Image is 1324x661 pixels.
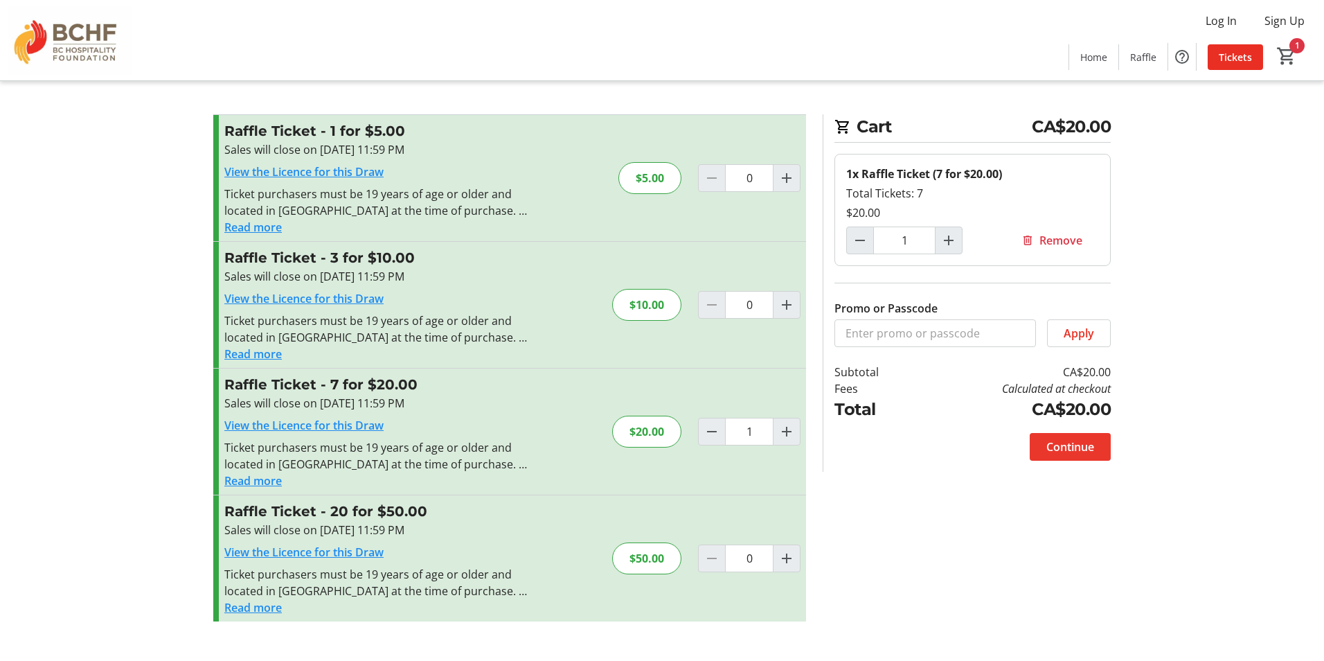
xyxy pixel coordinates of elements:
input: Raffle Ticket Quantity [725,291,773,319]
div: Ticket purchasers must be 19 years of age or older and located in [GEOGRAPHIC_DATA] at the time o... [224,312,527,346]
a: Tickets [1208,44,1263,70]
div: $20.00 [846,204,1099,221]
button: Read more [224,473,282,489]
a: View the Licence for this Draw [224,545,384,560]
div: $5.00 [618,162,681,194]
input: Raffle Ticket Quantity [725,418,773,446]
div: Sales will close on [DATE] 11:59 PM [224,268,527,285]
div: Ticket purchasers must be 19 years of age or older and located in [GEOGRAPHIC_DATA] at the time o... [224,566,527,599]
button: Increment by one [773,545,800,572]
td: Total [834,397,915,422]
button: Read more [224,599,282,616]
td: CA$20.00 [915,397,1111,422]
a: View the Licence for this Draw [224,164,384,179]
span: Sign Up [1264,12,1305,29]
div: Sales will close on [DATE] 11:59 PM [224,141,527,158]
input: Raffle Ticket Quantity [725,545,773,572]
button: Remove [1005,227,1099,254]
a: View the Licence for this Draw [224,418,384,433]
button: Help [1168,43,1196,71]
img: BC Hospitality Foundation's Logo [8,6,132,75]
h3: Raffle Ticket - 7 for $20.00 [224,374,527,395]
td: Calculated at checkout [915,380,1111,397]
div: 1x Raffle Ticket (7 for $20.00) [846,166,1099,182]
button: Increment by one [773,418,800,445]
label: Promo or Passcode [834,300,938,317]
span: Apply [1064,325,1094,342]
button: Decrement by one [847,227,873,254]
button: Increment by one [773,292,800,318]
span: Home [1080,50,1107,64]
td: Fees [834,380,915,397]
div: Total Tickets: 7 [846,185,1099,202]
div: $50.00 [612,543,681,574]
span: Log In [1206,12,1237,29]
h2: Cart [834,114,1111,143]
div: Ticket purchasers must be 19 years of age or older and located in [GEOGRAPHIC_DATA] at the time o... [224,186,527,219]
button: Sign Up [1253,10,1316,32]
a: Raffle [1119,44,1168,70]
button: Continue [1030,433,1111,461]
button: Apply [1047,319,1111,347]
span: Continue [1046,439,1094,455]
td: CA$20.00 [915,364,1111,380]
span: Tickets [1219,50,1252,64]
a: View the Licence for this Draw [224,291,384,306]
div: Sales will close on [DATE] 11:59 PM [224,395,527,412]
button: Increment by one [773,165,800,191]
input: Enter promo or passcode [834,319,1036,347]
button: Read more [224,219,282,236]
span: Remove [1039,232,1082,249]
span: Raffle [1130,50,1156,64]
h3: Raffle Ticket - 3 for $10.00 [224,247,527,268]
div: $20.00 [612,416,681,448]
h3: Raffle Ticket - 20 for $50.00 [224,501,527,522]
button: Read more [224,346,282,362]
div: $10.00 [612,289,681,321]
input: Raffle Ticket (7 for $20.00) Quantity [873,227,936,254]
input: Raffle Ticket Quantity [725,164,773,192]
button: Increment by one [936,227,962,254]
h3: Raffle Ticket - 1 for $5.00 [224,121,527,141]
span: CA$20.00 [1032,114,1111,139]
div: Sales will close on [DATE] 11:59 PM [224,522,527,538]
button: Decrement by one [699,418,725,445]
td: Subtotal [834,364,915,380]
button: Log In [1195,10,1248,32]
div: Ticket purchasers must be 19 years of age or older and located in [GEOGRAPHIC_DATA] at the time o... [224,439,527,473]
a: Home [1069,44,1118,70]
button: Cart [1274,44,1299,69]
